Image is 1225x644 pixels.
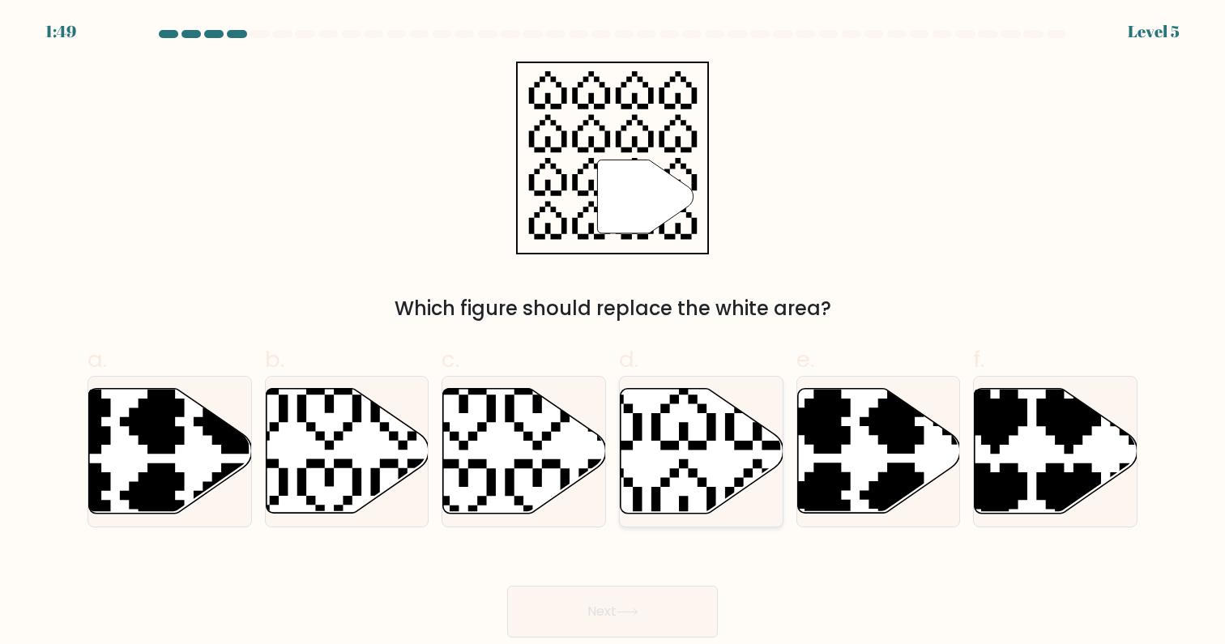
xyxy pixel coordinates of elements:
[442,343,459,375] span: c.
[796,343,814,375] span: e.
[1128,19,1180,44] div: Level 5
[97,294,1128,323] div: Which figure should replace the white area?
[45,19,76,44] div: 1:49
[265,343,284,375] span: b.
[87,343,107,375] span: a.
[597,160,693,234] g: "
[973,343,984,375] span: f.
[619,343,638,375] span: d.
[507,586,718,638] button: Next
